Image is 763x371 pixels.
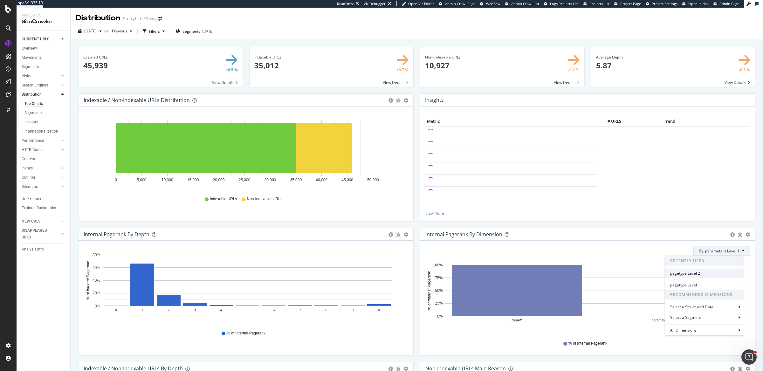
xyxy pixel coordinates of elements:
[115,308,117,312] text: 0
[670,270,739,276] span: pagetype Level 2
[22,174,36,181] div: Outlinks
[123,16,156,22] div: PrettyLittleThing
[425,231,502,237] div: Internal Pagerank By Dimension
[445,1,475,6] span: Admin Crawl Page
[22,196,41,202] div: Url Explorer
[22,73,31,79] div: Visits
[505,1,539,6] a: Admin Crawl List
[76,26,104,36] button: [DATE]
[614,1,641,6] a: Project Page
[670,282,739,288] span: pagetype Level 1
[93,291,100,296] text: 20%
[425,96,444,104] h4: Insights
[337,1,354,6] div: ReadOnly:
[22,82,48,89] div: Search Engines
[24,128,66,135] a: Internationalization
[22,196,66,202] a: Url Explorer
[22,54,66,61] a: Movements
[404,98,408,103] div: gear
[22,246,44,253] div: Analysis Info
[194,308,196,312] text: 3
[730,232,735,237] div: circle-info
[352,308,354,312] text: 9
[22,64,66,70] a: Segments
[738,232,742,237] div: bug
[22,183,38,190] div: Sitemaps
[682,1,709,6] a: Open in dev
[187,178,199,182] text: 15,000
[408,1,434,6] span: Open Viz Editor
[299,308,301,312] text: 7
[730,367,735,371] div: circle-info
[435,288,443,293] text: 50%
[665,290,744,300] span: Recommended Dimensions
[22,82,59,89] a: Search Engines
[24,119,38,126] div: Insights
[670,315,702,320] div: Select a Segment
[93,278,100,283] text: 40%
[109,26,135,36] button: Previous
[22,64,39,70] div: Segments
[290,178,302,182] text: 35,000
[140,26,168,36] button: Filters
[273,308,275,312] text: 6
[24,119,66,126] a: Insights
[173,26,216,36] button: Segments[DATE]
[364,1,387,6] div: Viz Debugger:
[84,28,97,34] span: 2025 Aug. 8th
[22,36,49,43] div: CURRENT URLS
[435,276,443,280] text: 75%
[168,308,169,312] text: 2
[22,45,66,52] a: Overview
[22,205,56,211] div: Explorer Bookmarks
[109,28,127,34] span: Previous
[247,196,282,202] span: Non-Indexable URLs
[22,137,59,144] a: Performance
[719,1,739,6] span: Admin Page
[22,156,35,162] div: Content
[24,100,66,107] a: Top Charts
[367,178,379,182] text: 50,000
[665,256,744,266] span: Recently Used
[76,13,120,24] div: Distribution
[512,319,522,322] text: clean/*
[597,117,623,126] th: # URLS
[486,1,500,6] span: Webflow
[22,36,59,43] a: CURRENT URLS
[95,304,100,308] text: 0%
[439,1,475,6] a: Admin Crawl Page
[24,110,66,116] a: Segments
[22,227,59,241] a: DISAPPEARED URLS
[583,1,609,6] a: Projects List
[435,301,443,306] text: 25%
[22,156,66,162] a: Content
[341,178,353,182] text: 45,000
[22,18,65,25] div: SiteCrawler
[93,265,100,270] text: 60%
[376,308,382,312] text: 10+
[670,304,715,310] div: Select a Structured Data
[22,227,54,241] div: DISAPPEARED URLS
[396,232,401,237] div: bug
[24,100,43,107] div: Top Charts
[511,1,539,6] span: Admin Crawl List
[86,261,90,300] text: % of Internal Pagerank
[93,253,100,257] text: 80%
[137,178,146,182] text: 5,000
[162,178,173,182] text: 10,000
[404,367,408,371] div: gear
[22,137,44,144] div: Performance
[22,205,66,211] a: Explorer Bookmarks
[670,327,697,333] span: All Dimensions
[589,1,609,6] span: Projects List
[22,91,42,98] div: Distribution
[326,308,327,312] text: 8
[746,367,750,371] div: gear
[652,1,677,6] span: Project Settings
[202,29,214,34] div: [DATE]
[480,1,500,6] a: Webflow
[22,147,43,153] div: HTTP Codes
[84,231,149,237] div: Internal Pagerank by Depth
[246,308,248,312] text: 5
[22,218,40,225] div: NEW URLS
